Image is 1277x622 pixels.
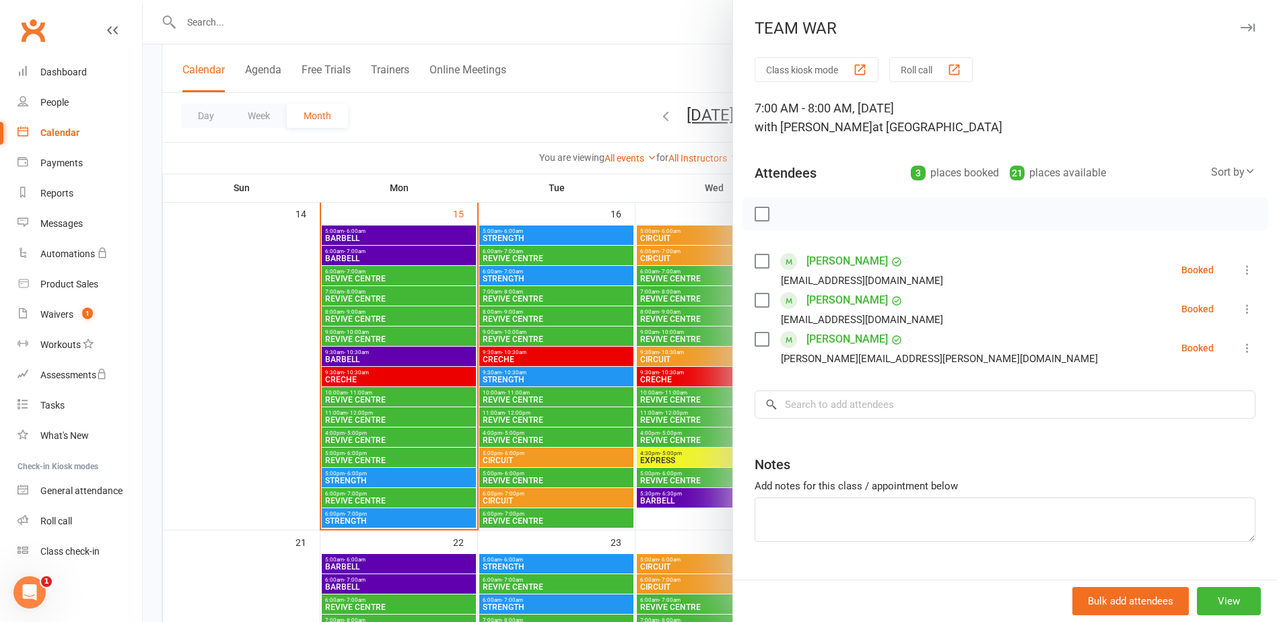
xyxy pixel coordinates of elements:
[16,13,50,47] a: Clubworx
[872,120,1002,134] span: at [GEOGRAPHIC_DATA]
[18,209,142,239] a: Messages
[40,67,87,77] div: Dashboard
[18,148,142,178] a: Payments
[18,390,142,421] a: Tasks
[806,289,888,311] a: [PERSON_NAME]
[1211,164,1255,181] div: Sort by
[18,239,142,269] a: Automations
[18,178,142,209] a: Reports
[40,218,83,229] div: Messages
[18,118,142,148] a: Calendar
[1010,164,1106,182] div: places available
[40,97,69,108] div: People
[18,57,142,88] a: Dashboard
[40,188,73,199] div: Reports
[755,455,790,474] div: Notes
[18,537,142,567] a: Class kiosk mode
[82,308,93,319] span: 1
[755,164,817,182] div: Attendees
[40,400,65,411] div: Tasks
[806,329,888,350] a: [PERSON_NAME]
[18,360,142,390] a: Assessments
[733,19,1277,38] div: TEAM WAR
[755,99,1255,137] div: 7:00 AM - 8:00 AM, [DATE]
[781,311,943,329] div: [EMAIL_ADDRESS][DOMAIN_NAME]
[889,57,973,82] button: Roll call
[1010,166,1025,180] div: 21
[41,576,52,587] span: 1
[755,478,1255,494] div: Add notes for this class / appointment below
[18,421,142,451] a: What's New
[781,350,1098,368] div: [PERSON_NAME][EMAIL_ADDRESS][PERSON_NAME][DOMAIN_NAME]
[40,309,73,320] div: Waivers
[40,339,81,350] div: Workouts
[1181,343,1214,353] div: Booked
[18,300,142,330] a: Waivers 1
[40,248,95,259] div: Automations
[806,250,888,272] a: [PERSON_NAME]
[40,485,123,496] div: General attendance
[18,88,142,118] a: People
[755,120,872,134] span: with [PERSON_NAME]
[781,272,943,289] div: [EMAIL_ADDRESS][DOMAIN_NAME]
[18,506,142,537] a: Roll call
[18,330,142,360] a: Workouts
[18,476,142,506] a: General attendance kiosk mode
[40,430,89,441] div: What's New
[1197,587,1261,615] button: View
[40,546,100,557] div: Class check-in
[40,158,83,168] div: Payments
[911,166,926,180] div: 3
[18,269,142,300] a: Product Sales
[911,164,999,182] div: places booked
[1181,304,1214,314] div: Booked
[1072,587,1189,615] button: Bulk add attendees
[755,57,878,82] button: Class kiosk mode
[40,370,107,380] div: Assessments
[755,390,1255,419] input: Search to add attendees
[1181,265,1214,275] div: Booked
[40,516,72,526] div: Roll call
[13,576,46,609] iframe: Intercom live chat
[40,279,98,289] div: Product Sales
[40,127,79,138] div: Calendar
